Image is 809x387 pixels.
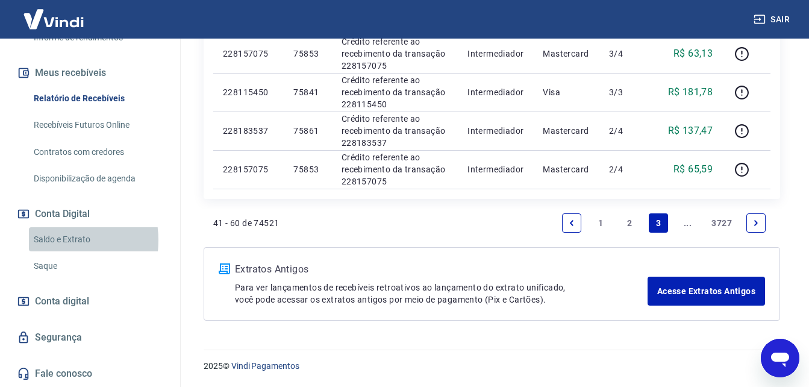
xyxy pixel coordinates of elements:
p: 228115450 [223,86,274,98]
p: Intermediador [467,86,523,98]
p: Crédito referente ao recebimento da transação 228157075 [342,151,448,187]
a: Saque [29,254,166,278]
a: Acesse Extratos Antigos [648,277,765,306]
p: R$ 63,13 [673,46,713,61]
a: Next page [746,213,766,233]
span: Conta digital [35,293,89,310]
p: 41 - 60 de 74521 [213,217,279,229]
p: R$ 65,59 [673,162,713,177]
p: Crédito referente ao recebimento da transação 228157075 [342,36,448,72]
p: Extratos Antigos [235,262,648,277]
p: Mastercard [543,48,590,60]
p: 2/4 [609,163,645,175]
p: Mastercard [543,125,590,137]
a: Fale conosco [14,360,166,387]
a: Segurança [14,324,166,351]
p: Mastercard [543,163,590,175]
p: R$ 137,47 [668,124,713,138]
button: Meus recebíveis [14,60,166,86]
p: Para ver lançamentos de recebíveis retroativos ao lançamento do extrato unificado, você pode aces... [235,282,648,306]
a: Saldo e Extrato [29,227,166,252]
p: 75841 [293,86,322,98]
a: Page 3727 [707,213,737,233]
p: 228183537 [223,125,274,137]
p: Intermediador [467,125,523,137]
p: R$ 181,78 [668,85,713,99]
a: Contratos com credores [29,140,166,165]
a: Vindi Pagamentos [231,361,299,371]
p: Crédito referente ao recebimento da transação 228183537 [342,113,448,149]
button: Conta Digital [14,201,166,227]
p: 3/4 [609,48,645,60]
p: 228157075 [223,48,274,60]
ul: Pagination [557,209,770,238]
a: Disponibilização de agenda [29,166,166,191]
p: 228157075 [223,163,274,175]
a: Page 1 [591,213,610,233]
p: Crédito referente ao recebimento da transação 228115450 [342,74,448,110]
p: Intermediador [467,163,523,175]
a: Conta digital [14,288,166,315]
p: 75861 [293,125,322,137]
p: 2/4 [609,125,645,137]
a: Page 3 is your current page [649,213,668,233]
a: Previous page [562,213,581,233]
p: Visa [543,86,590,98]
iframe: Botão para abrir a janela de mensagens [761,339,799,377]
p: 75853 [293,163,322,175]
p: 3/3 [609,86,645,98]
p: 2025 © [204,360,780,373]
p: 75853 [293,48,322,60]
a: Recebíveis Futuros Online [29,113,166,137]
p: Intermediador [467,48,523,60]
img: ícone [219,263,230,274]
a: Page 2 [620,213,639,233]
a: Relatório de Recebíveis [29,86,166,111]
a: Jump forward [678,213,697,233]
img: Vindi [14,1,93,37]
button: Sair [751,8,795,31]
